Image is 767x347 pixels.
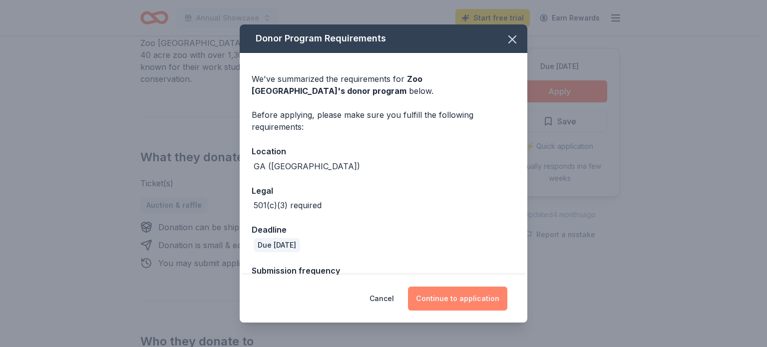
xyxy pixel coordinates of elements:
[408,287,507,311] button: Continue to application
[240,24,527,53] div: Donor Program Requirements
[254,238,300,252] div: Due [DATE]
[252,145,515,158] div: Location
[370,287,394,311] button: Cancel
[254,199,322,211] div: 501(c)(3) required
[252,184,515,197] div: Legal
[252,264,515,277] div: Submission frequency
[252,109,515,133] div: Before applying, please make sure you fulfill the following requirements:
[252,223,515,236] div: Deadline
[252,73,515,97] div: We've summarized the requirements for below.
[254,160,360,172] div: GA ([GEOGRAPHIC_DATA])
